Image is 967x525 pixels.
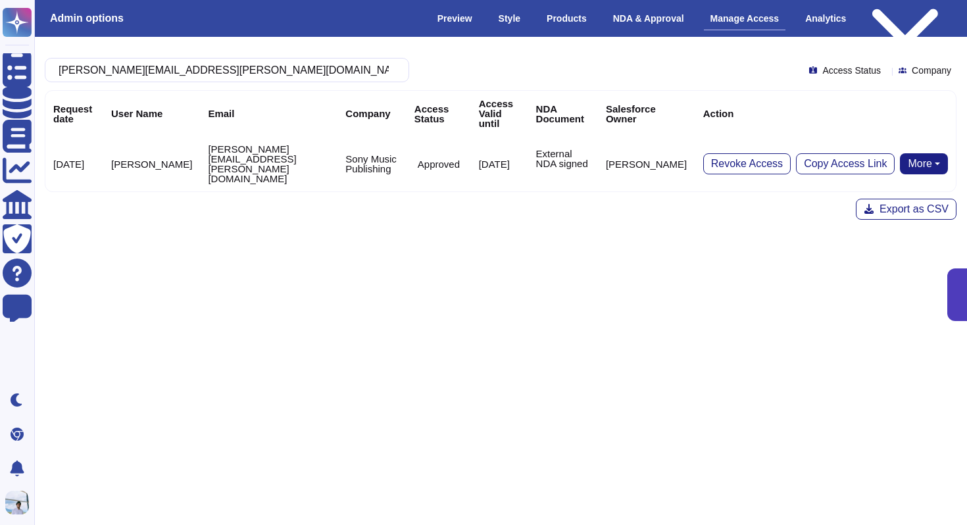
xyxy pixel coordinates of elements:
[5,491,29,514] img: user
[598,91,695,136] th: Salesforce Owner
[407,91,471,136] th: Access Status
[598,136,695,191] td: [PERSON_NAME]
[703,153,791,174] button: Revoke Access
[471,136,528,191] td: [DATE]
[912,66,951,75] span: Company
[52,59,395,82] input: Search by keywords
[103,136,200,191] td: [PERSON_NAME]
[3,488,38,517] button: user
[711,159,783,169] span: Revoke Access
[418,159,460,169] p: Approved
[704,7,786,30] div: Manage Access
[856,199,956,220] button: Export as CSV
[45,136,103,191] td: [DATE]
[103,91,200,136] th: User Name
[799,7,853,30] div: Analytics
[50,12,124,24] h3: Admin options
[796,153,895,174] button: Copy Access Link
[528,91,598,136] th: NDA Document
[431,7,479,30] div: Preview
[45,91,103,136] th: Request date
[471,91,528,136] th: Access Valid until
[695,91,956,136] th: Action
[337,91,407,136] th: Company
[880,204,949,214] span: Export as CSV
[200,136,337,191] td: [PERSON_NAME][EMAIL_ADDRESS][PERSON_NAME][DOMAIN_NAME]
[822,66,881,75] span: Access Status
[540,7,593,30] div: Products
[200,91,337,136] th: Email
[607,7,691,30] div: NDA & Approval
[900,153,948,174] button: More
[804,159,887,169] span: Copy Access Link
[536,149,590,168] p: External NDA signed
[337,136,407,191] td: Sony Music Publishing
[492,7,527,30] div: Style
